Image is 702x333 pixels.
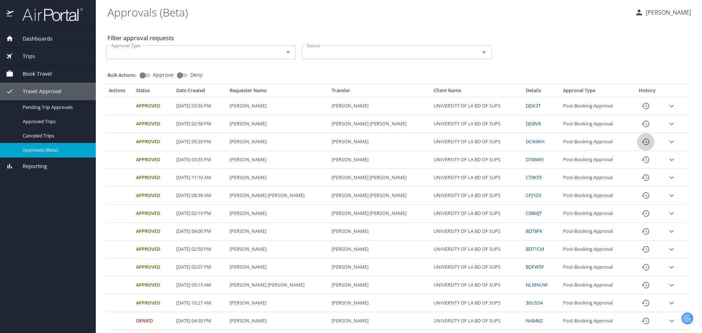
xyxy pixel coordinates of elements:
[526,246,544,252] a: BDT1CM
[227,151,329,169] td: [PERSON_NAME]
[133,87,173,97] th: Status
[133,276,173,294] td: Approved
[173,87,227,97] th: Date Created
[643,8,691,17] p: [PERSON_NAME]
[560,187,631,205] td: Post-Booking Approval
[526,317,543,324] a: NA8462
[329,258,431,276] td: [PERSON_NAME]
[227,187,329,205] td: [PERSON_NAME] [PERSON_NAME]
[190,72,203,77] span: Deny
[227,294,329,312] td: [PERSON_NAME]
[173,187,227,205] td: [DATE] 08:38 AM
[173,97,227,115] td: [DATE] 03:56 PM
[329,294,431,312] td: [PERSON_NAME]
[632,6,694,19] button: [PERSON_NAME]
[329,241,431,258] td: [PERSON_NAME]
[560,151,631,169] td: Post-Booking Approval
[637,294,654,312] button: History
[133,169,173,187] td: Approved
[227,115,329,133] td: [PERSON_NAME]
[329,133,431,151] td: [PERSON_NAME]
[560,294,631,312] td: Post-Booking Approval
[153,72,174,77] span: Approve
[431,258,523,276] td: UNIVERSITY OF LA BD OF SUPS
[666,315,677,326] button: expand row
[666,172,677,183] button: expand row
[637,97,654,115] button: History
[666,280,677,291] button: expand row
[526,264,544,270] a: BDFW5F
[637,258,654,276] button: History
[431,205,523,223] td: UNIVERSITY OF LA BD OF SUPS
[173,241,227,258] td: [DATE] 02:50 PM
[526,174,542,181] a: CTXK55
[637,151,654,169] button: History
[560,258,631,276] td: Post-Booking Approval
[329,169,431,187] td: [PERSON_NAME] [PERSON_NAME]
[14,35,53,43] span: Dashboards
[329,97,431,115] td: [PERSON_NAME]
[329,276,431,294] td: [PERSON_NAME]
[329,187,431,205] td: [PERSON_NAME] [PERSON_NAME]
[133,133,173,151] td: Approved
[329,312,431,330] td: [PERSON_NAME]
[431,241,523,258] td: UNIVERSITY OF LA BD OF SUPS
[173,169,227,187] td: [DATE] 11:10 AM
[173,276,227,294] td: [DATE] 05:15 AM
[23,147,87,154] span: Approvals (Beta)
[637,169,654,186] button: History
[431,276,523,294] td: UNIVERSITY OF LA BD OF SUPS
[637,312,654,330] button: History
[173,133,227,151] td: [DATE] 05:29 PM
[666,262,677,273] button: expand row
[637,276,654,294] button: History
[14,7,83,22] img: airportal-logo.png
[526,102,541,109] a: DJSK3T
[526,299,543,306] a: 3GUSS4
[133,187,173,205] td: Approved
[431,97,523,115] td: UNIVERSITY OF LA BD OF SUPS
[133,312,173,330] td: Denied
[173,151,227,169] td: [DATE] 03:55 PM
[560,223,631,241] td: Post-Booking Approval
[526,138,544,145] a: DCN9KH
[431,223,523,241] td: UNIVERSITY OF LA BD OF SUPS
[133,205,173,223] td: Approved
[227,133,329,151] td: [PERSON_NAME]
[7,7,14,22] img: icon-airportal.png
[560,169,631,187] td: Post-Booking Approval
[133,115,173,133] td: Approved
[666,208,677,219] button: expand row
[133,258,173,276] td: Approved
[133,294,173,312] td: Approved
[227,312,329,330] td: [PERSON_NAME]
[431,187,523,205] td: UNIVERSITY OF LA BD OF SUPS
[526,281,548,288] a: NLMNUW
[560,312,631,330] td: Post-Booking Approval
[227,97,329,115] td: [PERSON_NAME]
[666,226,677,237] button: expand row
[666,298,677,309] button: expand row
[173,115,227,133] td: [DATE] 02:58 PM
[173,258,227,276] td: [DATE] 02:07 PM
[526,156,544,163] a: D706W5
[173,294,227,312] td: [DATE] 10:27 AM
[23,132,87,139] span: Canceled Trips
[106,87,133,97] th: Actions
[523,87,560,97] th: Details
[173,223,227,241] td: [DATE] 04:00 PM
[526,120,541,127] a: DJS8V8
[666,101,677,111] button: expand row
[526,192,541,198] a: CPJ1D3
[173,205,227,223] td: [DATE] 02:19 PM
[637,223,654,240] button: History
[227,169,329,187] td: [PERSON_NAME]
[637,205,654,222] button: History
[666,190,677,201] button: expand row
[560,133,631,151] td: Post-Booking Approval
[227,258,329,276] td: [PERSON_NAME]
[431,312,523,330] td: UNIVERSITY OF LA BD OF SUPS
[227,223,329,241] td: [PERSON_NAME]
[227,205,329,223] td: [PERSON_NAME]
[431,115,523,133] td: UNIVERSITY OF LA BD OF SUPS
